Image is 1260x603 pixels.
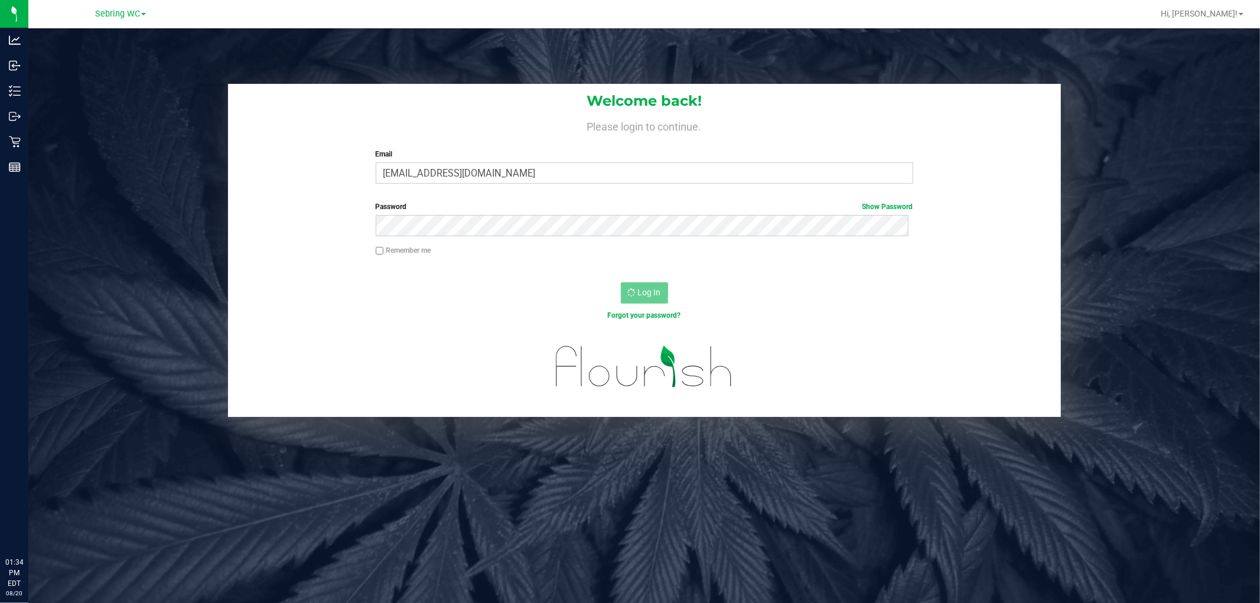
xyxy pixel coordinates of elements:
a: Forgot your password? [608,311,681,320]
span: Sebring WC [95,9,140,19]
p: 01:34 PM EDT [5,557,23,589]
inline-svg: Analytics [9,34,21,46]
span: Log In [638,288,661,297]
inline-svg: Outbound [9,110,21,122]
inline-svg: Inbound [9,60,21,71]
inline-svg: Reports [9,161,21,173]
p: 08/20 [5,589,23,598]
input: Remember me [376,247,384,255]
h4: Please login to continue. [228,118,1061,132]
h1: Welcome back! [228,93,1061,109]
img: flourish_logo.svg [540,333,748,400]
button: Log In [621,282,668,304]
span: Password [376,203,407,211]
a: Show Password [862,203,913,211]
inline-svg: Retail [9,136,21,148]
label: Email [376,149,913,159]
inline-svg: Inventory [9,85,21,97]
span: Hi, [PERSON_NAME]! [1161,9,1238,18]
label: Remember me [376,245,431,256]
